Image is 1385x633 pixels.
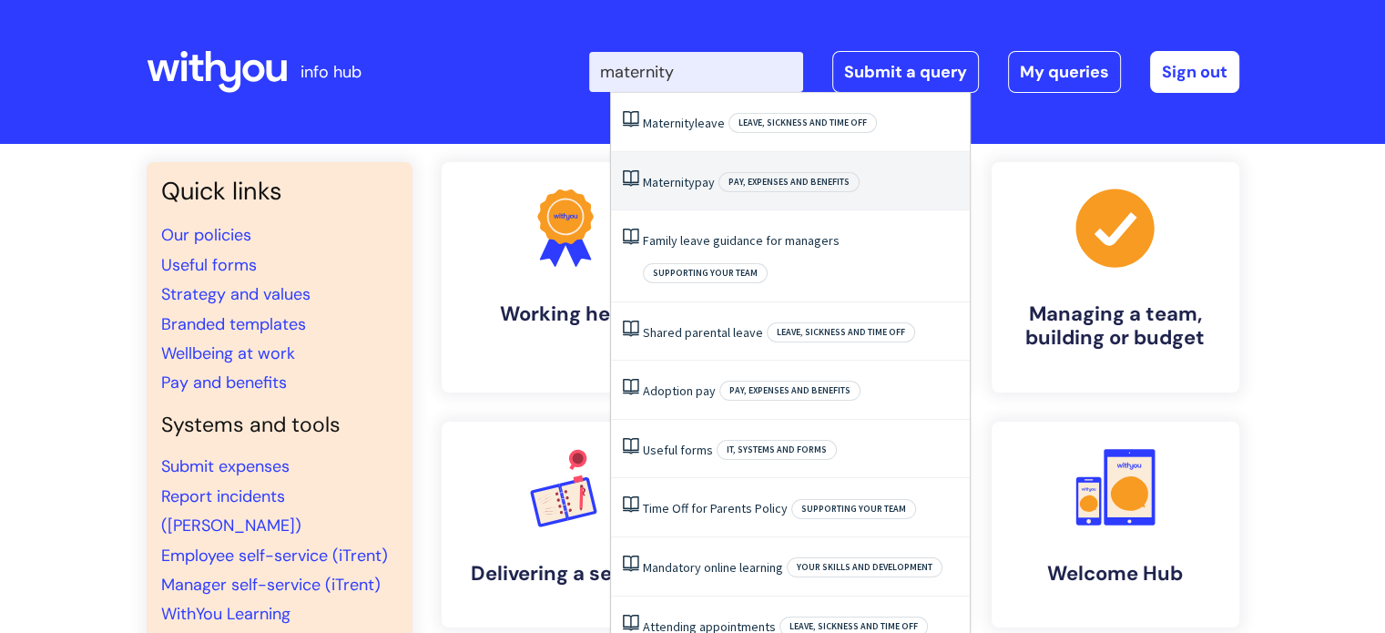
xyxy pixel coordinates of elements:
[791,499,916,519] span: Supporting your team
[1006,302,1225,351] h4: Managing a team, building or budget
[992,422,1239,628] a: Welcome Hub
[1006,562,1225,586] h4: Welcome Hub
[589,52,803,92] input: Search
[728,113,877,133] span: Leave, sickness and time off
[1008,51,1121,93] a: My queries
[442,422,689,628] a: Delivering a service
[161,545,388,567] a: Employee self-service (iTrent)
[767,322,915,342] span: Leave, sickness and time off
[161,177,398,206] h3: Quick links
[643,115,725,131] a: Maternityleave
[161,224,251,246] a: Our policies
[161,342,295,364] a: Wellbeing at work
[161,574,381,596] a: Manager self-service (iTrent)
[643,263,768,283] span: Supporting your team
[832,51,979,93] a: Submit a query
[643,115,695,131] span: Maternity
[161,603,290,625] a: WithYou Learning
[456,302,675,326] h4: Working here
[643,232,840,249] a: Family leave guidance for managers
[643,324,763,341] a: Shared parental leave
[718,172,860,192] span: Pay, expenses and benefits
[992,162,1239,393] a: Managing a team, building or budget
[442,162,689,393] a: Working here
[161,254,257,276] a: Useful forms
[717,440,837,460] span: IT, systems and forms
[643,174,715,190] a: Maternitypay
[643,442,713,458] a: Useful forms
[589,51,1239,93] div: | -
[643,174,695,190] span: Maternity
[643,500,788,516] a: Time Off for Parents Policy
[161,372,287,393] a: Pay and benefits
[643,559,783,576] a: Mandatory online learning
[643,383,716,399] a: Adoption pay
[161,485,301,536] a: Report incidents ([PERSON_NAME])
[161,283,311,305] a: Strategy and values
[787,557,942,577] span: Your skills and development
[161,413,398,438] h4: Systems and tools
[719,381,861,401] span: Pay, expenses and benefits
[456,562,675,586] h4: Delivering a service
[161,313,306,335] a: Branded templates
[161,455,290,477] a: Submit expenses
[1150,51,1239,93] a: Sign out
[300,57,362,87] p: info hub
